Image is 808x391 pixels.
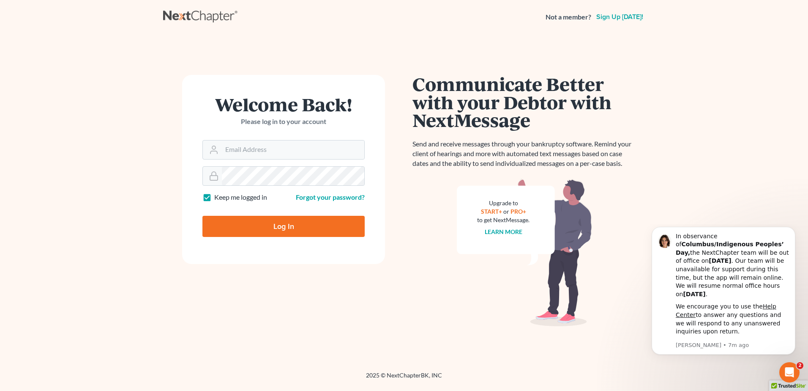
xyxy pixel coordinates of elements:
div: Upgrade to [477,199,530,207]
h1: Welcome Back! [202,95,365,113]
a: Forgot your password? [296,193,365,201]
label: Keep me logged in [214,193,267,202]
a: Learn more [485,228,522,235]
iframe: Intercom notifications message [639,224,808,387]
a: Sign up [DATE]! [595,14,645,20]
img: nextmessage_bg-59042aed3d76b12b5cd301f8e5b87938c9018125f34e5fa2b7a6b67550977c72.svg [457,179,592,327]
iframe: Intercom live chat [779,362,800,383]
input: Email Address [222,140,364,159]
div: 2025 © NextChapterBK, INC [163,371,645,386]
span: 2 [797,362,803,369]
input: Log In [202,216,365,237]
span: or [503,208,509,215]
h1: Communicate Better with your Debtor with NextMessage [412,75,636,129]
strong: Not a member? [546,12,591,22]
a: START+ [481,208,502,215]
p: Send and receive messages through your bankruptcy software. Remind your client of hearings and mo... [412,139,636,168]
a: PRO+ [510,208,526,215]
div: to get NextMessage. [477,216,530,224]
p: Please log in to your account [202,117,365,127]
